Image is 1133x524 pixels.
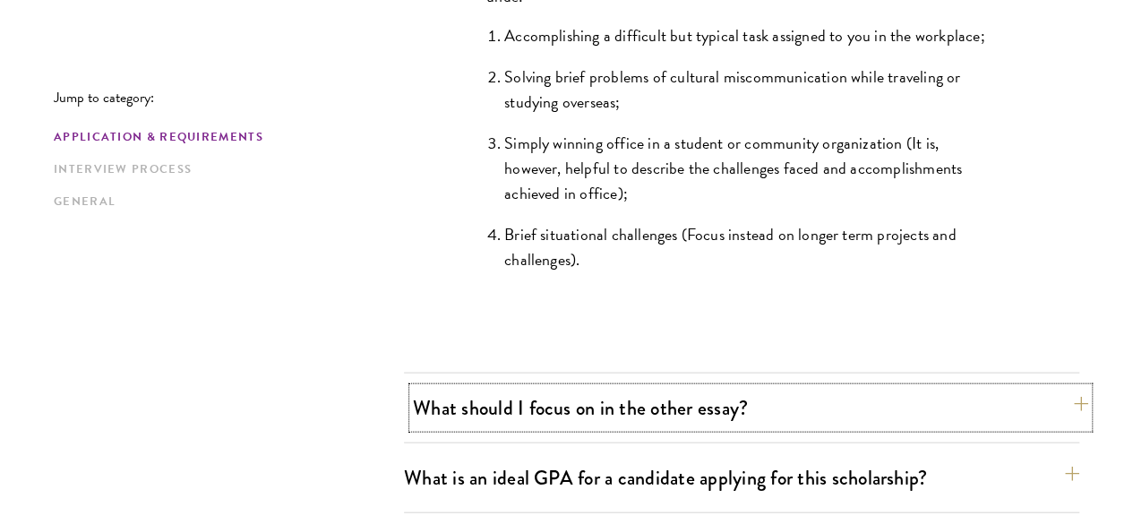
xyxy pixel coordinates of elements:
[54,193,393,211] a: General
[413,388,1088,428] button: What should I focus on in the other essay?
[404,458,1079,498] button: What is an ideal GPA for a candidate applying for this scholarship?
[54,90,404,106] p: Jump to category:
[54,160,393,179] a: Interview Process
[54,128,393,147] a: Application & Requirements
[504,64,997,115] li: Solving brief problems of cultural miscommunication while traveling or studying overseas;
[504,222,997,272] li: Brief situational challenges (Focus instead on longer term projects and challenges).
[504,131,997,206] li: Simply winning office in a student or community organization (It is, however, helpful to describe...
[504,23,997,48] li: Accomplishing a difficult but typical task assigned to you in the workplace;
